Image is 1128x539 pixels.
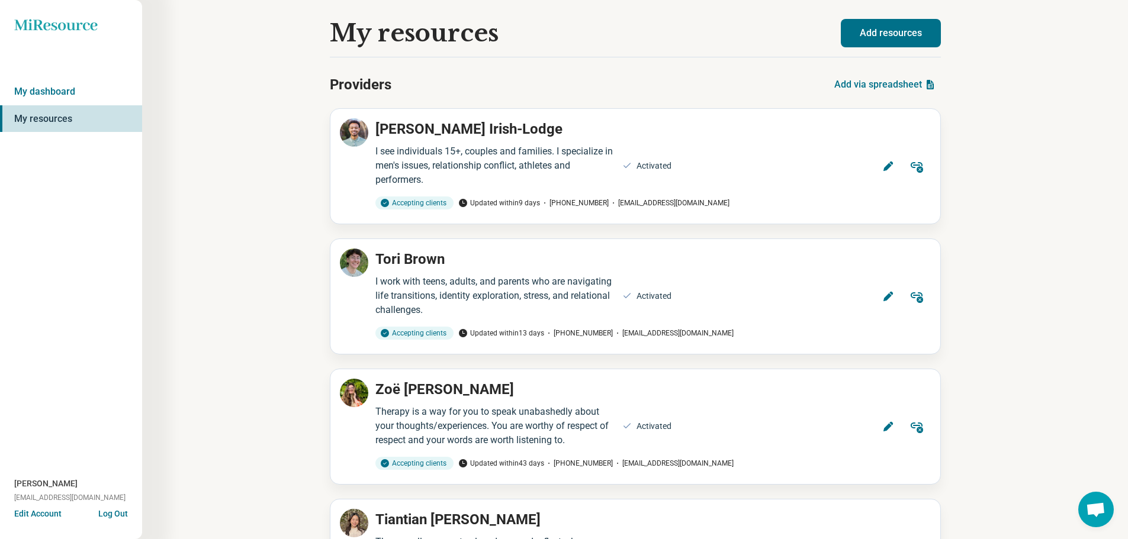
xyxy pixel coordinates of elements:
p: Zoë [PERSON_NAME] [375,379,514,400]
p: Tiantian [PERSON_NAME] [375,509,541,530]
span: [EMAIL_ADDRESS][DOMAIN_NAME] [613,328,734,338]
h2: Providers [330,74,391,95]
span: [EMAIL_ADDRESS][DOMAIN_NAME] [613,458,734,469]
div: Accepting clients [375,196,454,209]
span: [PHONE_NUMBER] [544,458,613,469]
div: Therapy is a way for you to speak unabashedly about your thoughts/experiences. You are worthy of ... [375,405,615,447]
button: Log Out [98,508,128,517]
span: Updated within 43 days [458,458,544,469]
span: [EMAIL_ADDRESS][DOMAIN_NAME] [14,492,126,503]
span: [PERSON_NAME] [14,477,78,490]
div: I see individuals 15+, couples and families. I specialize in men's issues, relationship conflict,... [375,144,615,187]
p: Tori Brown [375,248,445,270]
h1: My resources [330,20,499,47]
div: I work with teens, adults, and parents who are navigating life transitions, identity exploration,... [375,275,615,317]
button: Add via spreadsheet [830,70,941,99]
span: [PHONE_NUMBER] [540,198,609,208]
p: [PERSON_NAME] Irish-Lodge [375,118,563,140]
span: [EMAIL_ADDRESS][DOMAIN_NAME] [609,198,729,208]
div: Accepting clients [375,457,454,470]
span: Updated within 9 days [458,198,540,208]
div: Open chat [1078,492,1114,527]
div: Accepting clients [375,327,454,340]
div: Activated [637,160,671,172]
span: Updated within 13 days [458,328,544,338]
button: Add resources [841,19,941,47]
button: Edit Account [14,508,62,520]
div: Activated [637,420,671,433]
span: [PHONE_NUMBER] [544,328,613,338]
div: Activated [637,290,671,302]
